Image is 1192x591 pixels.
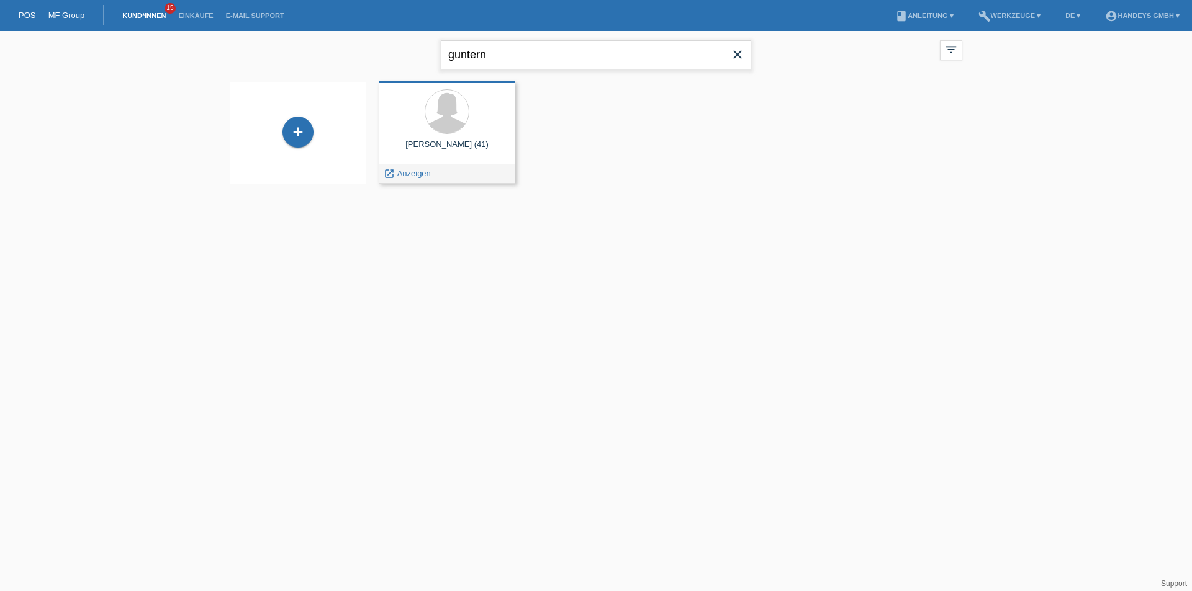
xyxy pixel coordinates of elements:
[1105,10,1117,22] i: account_circle
[19,11,84,20] a: POS — MF Group
[172,12,219,19] a: Einkäufe
[283,122,313,143] div: Kund*in hinzufügen
[165,3,176,14] span: 15
[389,140,505,159] div: [PERSON_NAME] (41)
[220,12,291,19] a: E-Mail Support
[116,12,172,19] a: Kund*innen
[895,10,908,22] i: book
[972,12,1047,19] a: buildWerkzeuge ▾
[944,43,958,56] i: filter_list
[1161,579,1187,588] a: Support
[384,169,431,178] a: launch Anzeigen
[978,10,991,22] i: build
[889,12,959,19] a: bookAnleitung ▾
[1099,12,1186,19] a: account_circleHandeys GmbH ▾
[384,168,395,179] i: launch
[397,169,431,178] span: Anzeigen
[730,47,745,62] i: close
[441,40,751,69] input: Suche...
[1059,12,1086,19] a: DE ▾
